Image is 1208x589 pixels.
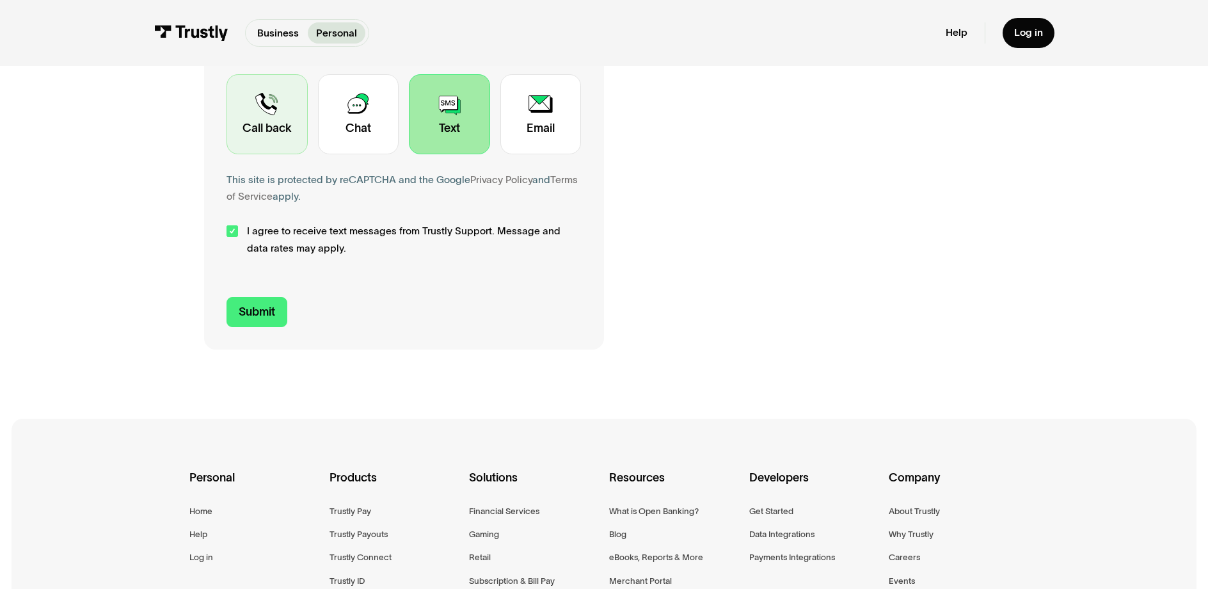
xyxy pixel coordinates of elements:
[889,551,920,565] a: Careers
[749,504,793,519] a: Get Started
[609,528,626,542] a: Blog
[330,504,371,519] a: Trustly Pay
[470,174,532,185] a: Privacy Policy
[469,551,491,565] a: Retail
[889,574,915,589] a: Events
[330,551,392,565] a: Trustly Connect
[749,469,879,504] div: Developers
[247,223,582,257] span: I agree to receive text messages from Trustly Support. Message and data rates may apply.
[946,26,967,39] a: Help
[609,504,699,519] a: What is Open Banking?
[249,22,308,43] a: Business
[308,22,366,43] a: Personal
[226,297,287,327] input: Submit
[889,469,1019,504] div: Company
[189,551,213,565] a: Log in
[889,504,940,519] a: About Trustly
[1014,26,1043,39] div: Log in
[609,469,739,504] div: Resources
[189,528,207,542] a: Help
[749,551,835,565] a: Payments Integrations
[330,574,365,589] a: Trustly ID
[189,469,319,504] div: Personal
[469,528,499,542] a: Gaming
[330,528,388,542] a: Trustly Payouts
[609,574,672,589] a: Merchant Portal
[469,574,555,589] a: Subscription & Bill Pay
[189,504,212,519] a: Home
[316,26,357,40] p: Personal
[226,172,581,206] div: This site is protected by reCAPTCHA and the Google and apply.
[749,528,815,542] a: Data Integrations
[257,26,299,40] p: Business
[1003,18,1054,48] a: Log in
[469,469,599,504] div: Solutions
[330,469,459,504] div: Products
[154,25,228,41] img: Trustly Logo
[609,551,703,565] a: eBooks, Reports & More
[889,528,934,542] a: Why Trustly
[469,504,539,519] a: Financial Services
